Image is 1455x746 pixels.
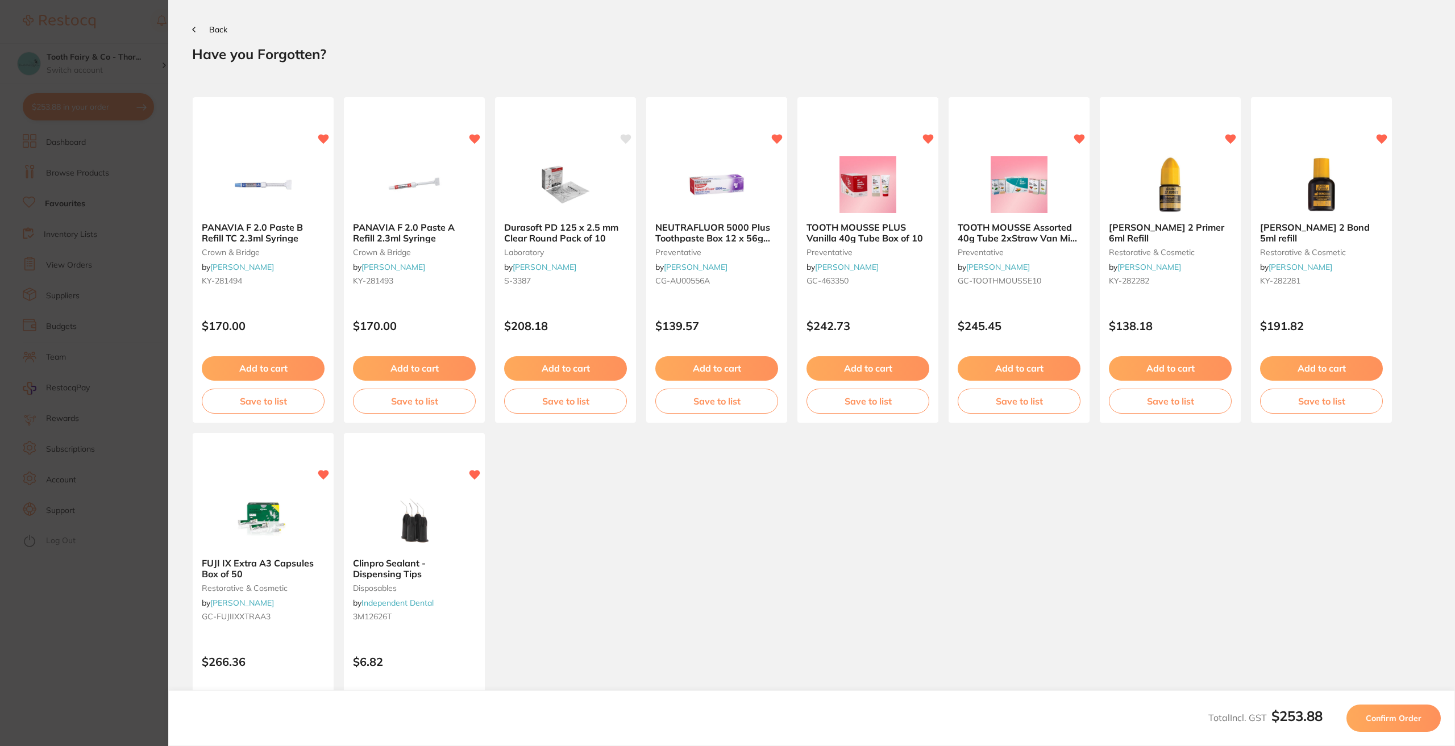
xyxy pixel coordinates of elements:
small: KY-282281 [1260,276,1383,285]
small: S-3387 [504,276,627,285]
p: $245.45 [958,319,1080,332]
a: [PERSON_NAME] [1117,262,1181,272]
b: PANAVIA F 2.0 Paste B Refill TC 2.3ml Syringe [202,222,325,243]
a: [PERSON_NAME] [513,262,576,272]
small: CG-AU00556A [655,276,778,285]
small: GC-TOOTHMOUSSE10 [958,276,1080,285]
img: Clinpro Sealant - Dispensing Tips [377,492,451,549]
small: 3M12626T [353,612,476,621]
small: crown & bridge [202,248,325,257]
span: by [202,598,274,608]
span: by [655,262,727,272]
a: [PERSON_NAME] [361,262,425,272]
button: Save to list [807,389,929,414]
small: KY-282282 [1109,276,1232,285]
b: Durasoft PD 125 x 2.5 mm Clear Round Pack of 10 [504,222,627,243]
h2: Have you Forgotten? [192,45,1431,62]
span: by [1260,262,1332,272]
img: SE BOND 2 Primer 6ml Refill [1133,156,1207,213]
button: Save to list [353,389,476,414]
small: preventative [655,248,778,257]
small: GC-FUJIIXXTRAA3 [202,612,325,621]
small: preventative [807,248,929,257]
button: Save to list [1109,389,1232,414]
p: $170.00 [202,319,325,332]
p: $139.57 [655,319,778,332]
small: crown & bridge [353,248,476,257]
button: Save to list [504,389,627,414]
button: Add to cart [202,356,325,380]
b: NEUTRAFLUOR 5000 Plus Toothpaste Box 12 x 56g Tubes [655,222,778,243]
span: by [504,262,576,272]
small: restorative & cosmetic [1260,248,1383,257]
small: laboratory [504,248,627,257]
p: $208.18 [504,319,627,332]
span: by [1109,262,1181,272]
button: Add to cart [807,356,929,380]
img: PANAVIA F 2.0 Paste A Refill 2.3ml Syringe [377,156,451,213]
img: Durasoft PD 125 x 2.5 mm Clear Round Pack of 10 [529,156,602,213]
b: SE BOND 2 Primer 6ml Refill [1109,222,1232,243]
span: Confirm Order [1366,713,1421,723]
p: $138.18 [1109,319,1232,332]
button: Add to cart [1109,356,1232,380]
b: $253.88 [1271,707,1323,724]
button: Add to cart [504,356,627,380]
b: PANAVIA F 2.0 Paste A Refill 2.3ml Syringe [353,222,476,243]
button: Save to list [655,389,778,414]
a: [PERSON_NAME] [1269,262,1332,272]
button: Save to list [958,389,1080,414]
button: Save to list [202,389,325,414]
img: PANAVIA F 2.0 Paste B Refill TC 2.3ml Syringe [226,156,300,213]
b: SE BOND 2 Bond 5ml refill [1260,222,1383,243]
p: $266.36 [202,655,325,668]
b: TOOTH MOUSSE PLUS Vanilla 40g Tube Box of 10 [807,222,929,243]
p: $242.73 [807,319,929,332]
a: [PERSON_NAME] [210,598,274,608]
a: Independent Dental [361,598,434,608]
p: $191.82 [1260,319,1383,332]
a: [PERSON_NAME] [664,262,727,272]
b: FUJI IX Extra A3 Capsules Box of 50 [202,558,325,579]
img: FUJI IX Extra A3 Capsules Box of 50 [226,492,300,549]
button: Add to cart [1260,356,1383,380]
button: Add to cart [353,356,476,380]
span: Back [209,24,227,35]
button: Save to list [1260,389,1383,414]
small: restorative & cosmetic [1109,248,1232,257]
button: Confirm Order [1346,705,1441,732]
button: Add to cart [958,356,1080,380]
img: SE BOND 2 Bond 5ml refill [1284,156,1358,213]
img: TOOTH MOUSSE PLUS Vanilla 40g Tube Box of 10 [831,156,905,213]
button: Add to cart [655,356,778,380]
span: by [202,262,274,272]
span: Total Incl. GST [1208,712,1323,723]
small: GC-463350 [807,276,929,285]
small: disposables [353,584,476,593]
b: Clinpro Sealant - Dispensing Tips [353,558,476,579]
b: TOOTH MOUSSE Assorted 40g Tube 2xStraw Van Mint Melon Tfrutti [958,222,1080,243]
a: [PERSON_NAME] [966,262,1030,272]
small: KY-281493 [353,276,476,285]
small: restorative & cosmetic [202,584,325,593]
a: [PERSON_NAME] [210,262,274,272]
a: [PERSON_NAME] [815,262,879,272]
span: by [353,598,434,608]
small: preventative [958,248,1080,257]
span: by [958,262,1030,272]
button: Back [192,25,227,34]
img: NEUTRAFLUOR 5000 Plus Toothpaste Box 12 x 56g Tubes [680,156,754,213]
small: KY-281494 [202,276,325,285]
span: by [353,262,425,272]
p: $6.82 [353,655,476,668]
p: $170.00 [353,319,476,332]
img: TOOTH MOUSSE Assorted 40g Tube 2xStraw Van Mint Melon Tfrutti [982,156,1056,213]
span: by [807,262,879,272]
